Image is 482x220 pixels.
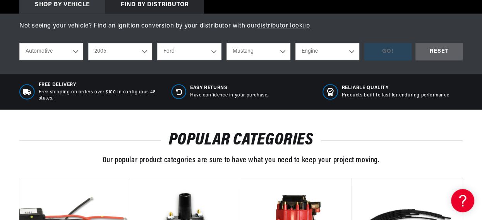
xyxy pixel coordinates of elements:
select: Year [88,43,152,60]
p: Products built to last for enduring performance [342,92,449,99]
a: distributor lookup [257,23,310,29]
span: RELIABLE QUALITY [342,85,449,91]
select: Engine [295,43,359,60]
select: Make [157,43,221,60]
span: Free Delivery [39,82,160,88]
p: Free shipping on orders over $100 in contiguous 48 states. [39,89,160,102]
select: Ride Type [19,43,83,60]
p: Not seeing your vehicle? Find an ignition conversion by your distributor with our [19,21,463,31]
div: RESET [415,43,463,60]
p: Have confidence in your purchase. [190,92,268,99]
select: Model [226,43,290,60]
span: Easy Returns [190,85,268,91]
